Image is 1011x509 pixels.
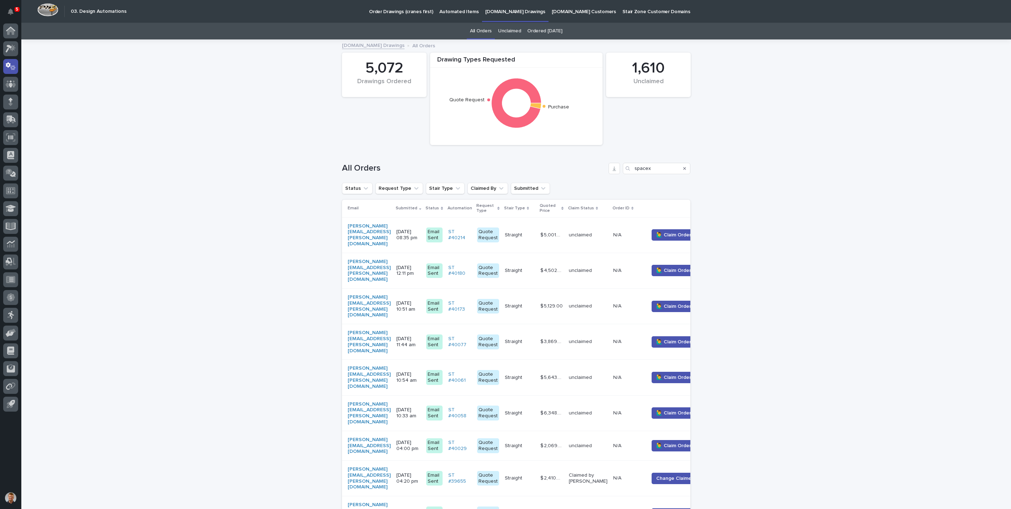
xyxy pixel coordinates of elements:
button: Claimed By [467,183,508,194]
p: Automation [448,204,472,212]
p: unclaimed [569,410,608,416]
p: Quoted Price [540,202,560,215]
tr: [PERSON_NAME][EMAIL_ADDRESS][DOMAIN_NAME] [DATE] 04:00 pmEmail SentST #40029 Quote RequestStraigh... [342,431,709,460]
a: [PERSON_NAME][EMAIL_ADDRESS][PERSON_NAME][DOMAIN_NAME] [348,401,391,425]
p: Straight [505,441,524,449]
p: Claimed by [PERSON_NAME] [569,472,608,484]
a: ST #40180 [448,265,471,277]
button: Submitted [511,183,550,194]
span: 🙋‍♂️ Claim Order [656,442,691,449]
p: Straight [505,231,524,238]
a: [PERSON_NAME][EMAIL_ADDRESS][PERSON_NAME][DOMAIN_NAME] [348,466,391,490]
p: $ 2,069.00 [540,441,565,449]
a: Ordered [DATE] [527,23,562,39]
button: 🙋‍♂️ Claim Order [652,265,696,276]
span: 🙋‍♂️ Claim Order [656,267,691,274]
tr: [PERSON_NAME][EMAIL_ADDRESS][PERSON_NAME][DOMAIN_NAME] [DATE] 04:20 pmEmail SentST #39655 Quote R... [342,461,709,496]
button: 🙋‍♂️ Claim Order [652,407,696,419]
button: 🙋‍♂️ Claim Order [652,301,696,312]
div: Quote Request [477,299,499,314]
button: 🙋‍♂️ Claim Order [652,229,696,241]
a: [PERSON_NAME][EMAIL_ADDRESS][PERSON_NAME][DOMAIN_NAME] [348,330,391,354]
p: N/A [613,302,623,309]
a: ST #40077 [448,336,471,348]
p: Straight [505,474,524,481]
p: Request Type [476,202,496,215]
div: Email Sent [426,227,442,242]
span: 🙋‍♂️ Claim Order [656,374,691,381]
button: users-avatar [3,491,18,505]
p: All Orders [412,41,435,49]
button: 🙋‍♂️ Claim Order [652,336,696,348]
p: $ 3,869.00 [540,337,565,345]
p: Straight [505,409,524,416]
p: [DATE] 10:33 am [396,407,421,419]
p: unclaimed [569,375,608,381]
div: Email Sent [426,370,442,385]
p: unclaimed [569,232,608,238]
tr: [PERSON_NAME][EMAIL_ADDRESS][PERSON_NAME][DOMAIN_NAME] [DATE] 11:44 amEmail SentST #40077 Quote R... [342,324,709,360]
p: Email [348,204,359,212]
button: Status [342,183,373,194]
p: N/A [613,441,623,449]
p: unclaimed [569,339,608,345]
a: All Orders [470,23,492,39]
div: Quote Request [477,370,499,385]
button: 🙋‍♂️ Claim Order [652,372,696,383]
a: ST #39655 [448,472,471,484]
h2: 03. Design Automations [71,9,127,15]
p: [DATE] 10:54 am [396,371,421,384]
p: $ 6,348.00 [540,409,565,416]
tr: [PERSON_NAME][EMAIL_ADDRESS][PERSON_NAME][DOMAIN_NAME] [DATE] 10:33 amEmail SentST #40058 Quote R... [342,395,709,431]
div: Email Sent [426,471,442,486]
a: [PERSON_NAME][EMAIL_ADDRESS][DOMAIN_NAME] [348,437,391,455]
div: 1,610 [618,59,679,77]
button: 🙋‍♂️ Claim Order [652,440,696,451]
p: $ 5,129.00 [540,302,564,309]
p: $ 2,410.00 [540,474,565,481]
div: Notifications5 [9,9,18,20]
span: Change Claimer [656,475,693,482]
p: [DATE] 04:20 pm [396,472,421,484]
div: Quote Request [477,471,499,486]
a: ST #40061 [448,371,471,384]
tr: [PERSON_NAME][EMAIL_ADDRESS][PERSON_NAME][DOMAIN_NAME] [DATE] 08:35 pmEmail SentST #40214 Quote R... [342,217,709,253]
div: Drawing Types Requested [430,56,603,68]
div: Quote Request [477,263,499,278]
p: Straight [505,373,524,381]
div: Email Sent [426,406,442,420]
p: Status [426,204,439,212]
div: Quote Request [477,227,499,242]
p: Claim Status [568,204,594,212]
div: Email Sent [426,299,442,314]
p: Submitted [396,204,417,212]
p: unclaimed [569,303,608,309]
a: Unclaimed [498,23,521,39]
a: [PERSON_NAME][EMAIL_ADDRESS][PERSON_NAME][DOMAIN_NAME] [348,259,391,283]
div: Email Sent [426,334,442,349]
button: Change Claimer [652,473,698,484]
button: Request Type [375,183,423,194]
p: $ 4,502.00 [540,266,565,274]
img: Workspace Logo [37,3,58,16]
p: Stair Type [504,204,525,212]
span: 🙋‍♂️ Claim Order [656,338,691,345]
p: $ 5,001.00 [540,231,565,238]
div: Email Sent [426,438,442,453]
p: N/A [613,231,623,238]
div: Unclaimed [618,78,679,93]
h1: All Orders [342,163,606,173]
div: 5,072 [354,59,414,77]
a: [PERSON_NAME][EMAIL_ADDRESS][PERSON_NAME][DOMAIN_NAME] [348,294,391,318]
p: Straight [505,337,524,345]
tr: [PERSON_NAME][EMAIL_ADDRESS][PERSON_NAME][DOMAIN_NAME] [DATE] 10:51 amEmail SentST #40173 Quote R... [342,288,709,324]
button: Stair Type [426,183,465,194]
p: N/A [613,474,623,481]
p: [DATE] 12:11 pm [396,265,421,277]
input: Search [623,163,690,174]
tr: [PERSON_NAME][EMAIL_ADDRESS][PERSON_NAME][DOMAIN_NAME] [DATE] 12:11 pmEmail SentST #40180 Quote R... [342,253,709,288]
a: [PERSON_NAME][EMAIL_ADDRESS][PERSON_NAME][DOMAIN_NAME] [348,365,391,389]
p: unclaimed [569,443,608,449]
p: [DATE] 04:00 pm [396,440,421,452]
